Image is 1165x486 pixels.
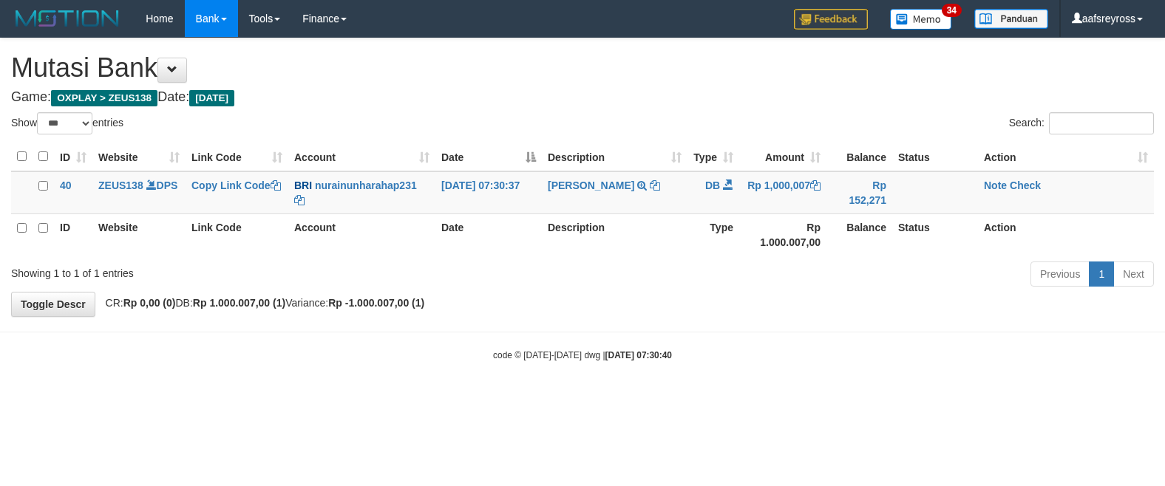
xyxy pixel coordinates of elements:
[605,350,672,360] strong: [DATE] 07:30:40
[11,53,1154,83] h1: Mutasi Bank
[650,179,660,191] a: Copy NURAINUN HARAHAP to clipboard
[37,112,92,134] select: Showentries
[92,213,186,256] th: Website
[98,179,143,191] a: ZEUS138
[328,297,424,309] strong: Rp -1.000.007,00 (1)
[11,292,95,317] a: Toggle Descr
[978,213,1154,256] th: Action
[288,213,435,256] th: Account
[978,143,1154,171] th: Action: activate to sort column ascending
[826,171,892,214] td: Rp 152,271
[191,179,281,191] a: Copy Link Code
[51,90,157,106] span: OXPLAY > ZEUS138
[98,297,425,309] span: CR: DB: Variance:
[890,9,952,30] img: Button%20Memo.svg
[123,297,176,309] strong: Rp 0,00 (0)
[892,213,978,256] th: Status
[826,213,892,256] th: Balance
[186,213,288,256] th: Link Code
[942,4,962,17] span: 34
[1049,112,1154,134] input: Search:
[1089,261,1114,287] a: 1
[92,171,186,214] td: DPS
[542,143,687,171] th: Description: activate to sort column ascending
[11,260,475,281] div: Showing 1 to 1 of 1 entries
[739,213,826,256] th: Rp 1.000.007,00
[54,143,92,171] th: ID: activate to sort column ascending
[548,179,634,191] a: [PERSON_NAME]
[739,143,826,171] th: Amount: activate to sort column ascending
[687,143,739,171] th: Type: activate to sort column ascending
[1030,261,1090,287] a: Previous
[542,213,687,256] th: Description
[1113,261,1154,287] a: Next
[193,297,285,309] strong: Rp 1.000.007,00 (1)
[60,179,72,191] span: 40
[493,350,672,360] small: code © [DATE]-[DATE] dwg |
[892,143,978,171] th: Status
[11,90,1154,105] h4: Game: Date:
[974,9,1048,29] img: panduan.png
[687,213,739,256] th: Type
[705,179,720,191] span: DB
[294,194,305,206] a: Copy nurainunharahap231 to clipboard
[11,112,123,134] label: Show entries
[294,179,312,191] span: BRI
[1010,179,1041,191] a: Check
[186,143,288,171] th: Link Code: activate to sort column ascending
[739,171,826,214] td: Rp 1,000,007
[1009,112,1154,134] label: Search:
[435,213,542,256] th: Date
[54,213,92,256] th: ID
[189,90,234,106] span: [DATE]
[826,143,892,171] th: Balance
[315,179,417,191] a: nurainunharahap231
[435,143,542,171] th: Date: activate to sort column descending
[288,143,435,171] th: Account: activate to sort column ascending
[435,171,542,214] td: [DATE] 07:30:37
[92,143,186,171] th: Website: activate to sort column ascending
[810,179,821,191] a: Copy Rp 1,000,007 to clipboard
[984,179,1007,191] a: Note
[794,9,868,30] img: Feedback.jpg
[11,7,123,30] img: MOTION_logo.png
